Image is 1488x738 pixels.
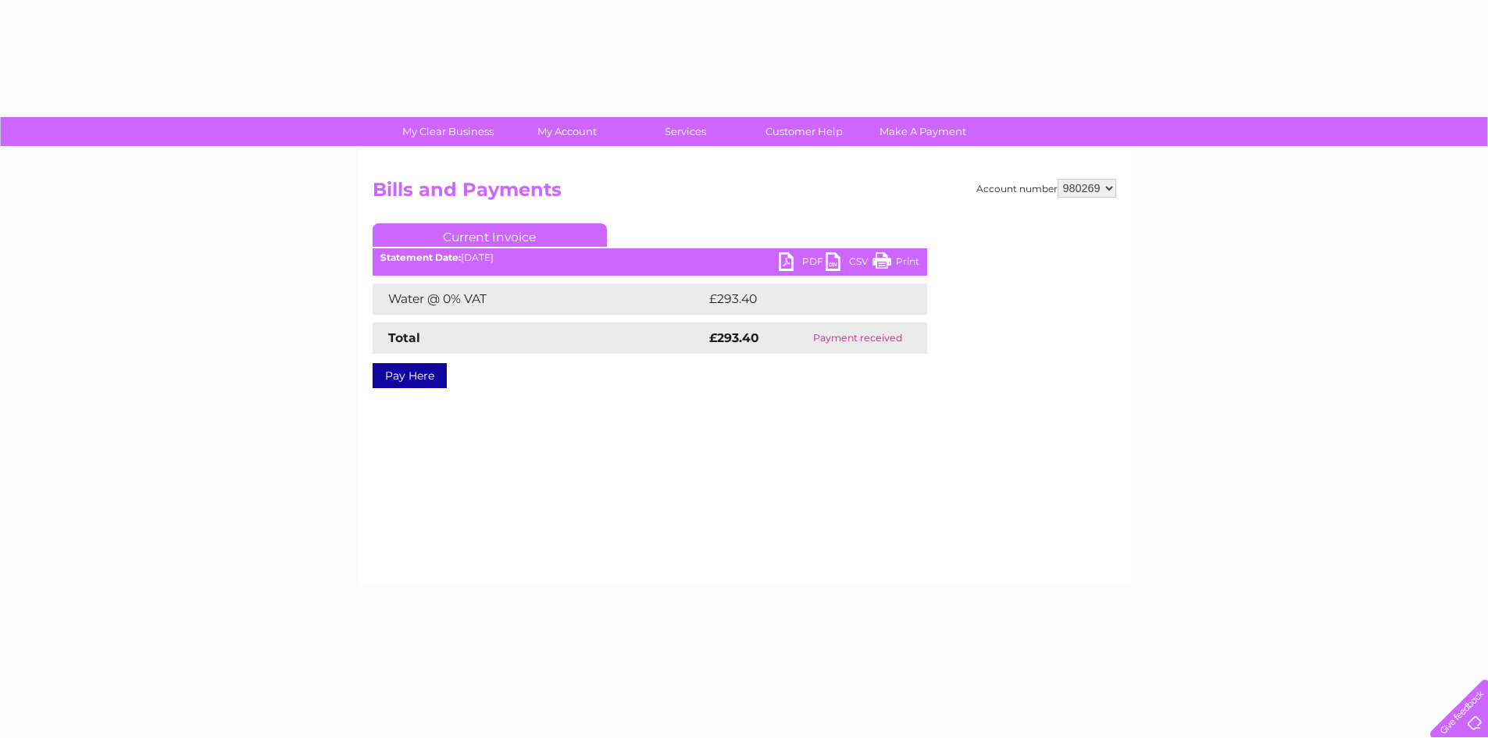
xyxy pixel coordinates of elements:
[373,179,1116,209] h2: Bills and Payments
[709,330,759,345] strong: £293.40
[779,252,826,275] a: PDF
[380,251,461,263] b: Statement Date:
[373,223,607,247] a: Current Invoice
[384,117,512,146] a: My Clear Business
[858,117,987,146] a: Make A Payment
[502,117,631,146] a: My Account
[872,252,919,275] a: Print
[740,117,869,146] a: Customer Help
[373,283,705,315] td: Water @ 0% VAT
[826,252,872,275] a: CSV
[373,252,927,263] div: [DATE]
[788,323,927,354] td: Payment received
[621,117,750,146] a: Services
[976,179,1116,198] div: Account number
[373,363,447,388] a: Pay Here
[388,330,420,345] strong: Total
[705,283,900,315] td: £293.40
